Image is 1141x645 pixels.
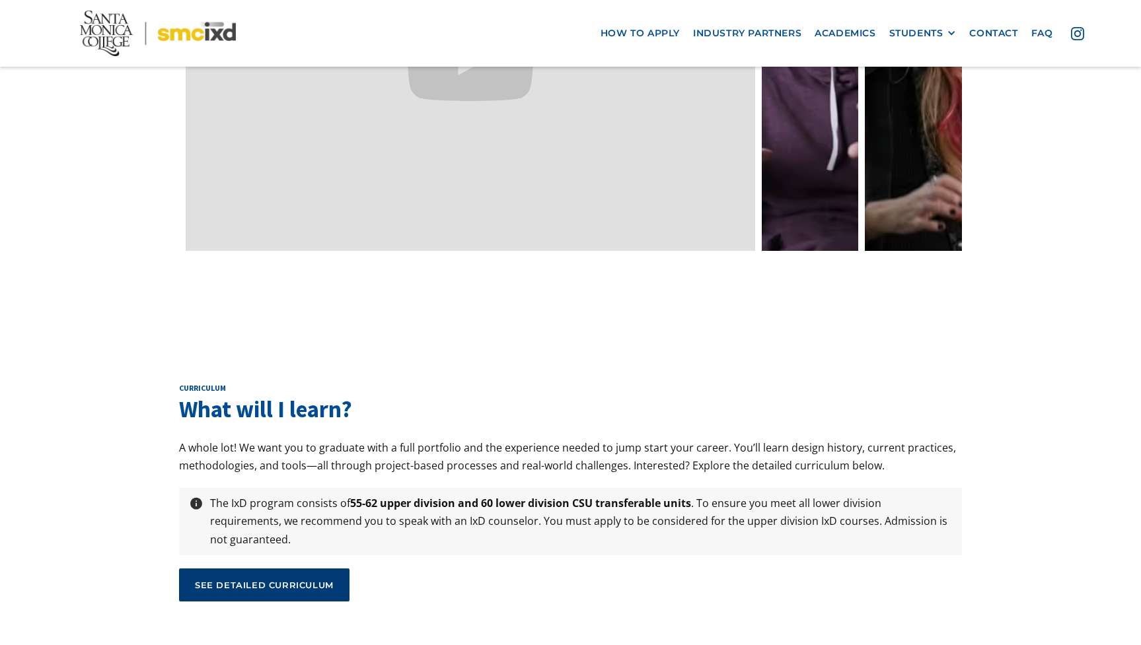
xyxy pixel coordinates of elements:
[1071,27,1084,40] img: icon - instagram
[594,21,686,46] a: how to apply
[195,579,334,591] div: see detailed curriculum
[1025,21,1060,46] a: faq
[963,21,1024,46] a: contact
[686,21,808,46] a: industry partners
[179,568,350,601] a: see detailed curriculum
[889,28,943,39] div: STUDENTS
[80,11,236,56] img: Santa Monica College - SMC IxD logo
[179,439,962,475] p: A whole lot! We want you to graduate with a full portfolio and the experience needed to jump star...
[808,21,882,46] a: Academics
[179,393,962,426] h3: What will I learn?
[203,494,959,549] p: The IxD program consists of . To ensure you meet all lower division requirements, we recommend yo...
[889,28,957,39] div: STUDENTS
[350,496,691,510] strong: 55-62 upper division and 60 lower division CSU transferable units
[179,383,962,393] h2: curriculum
